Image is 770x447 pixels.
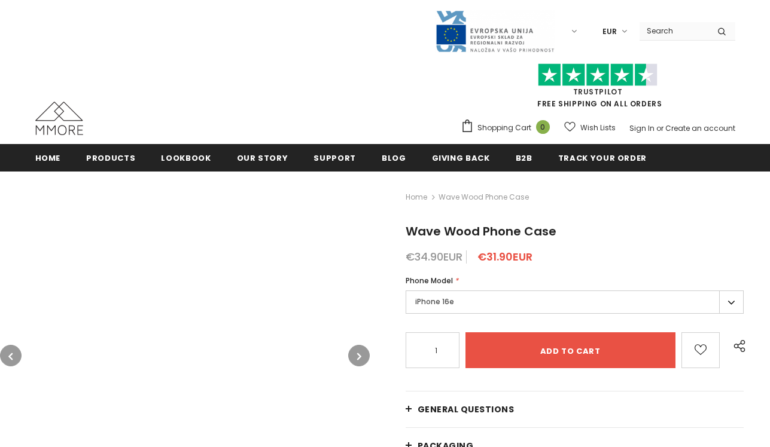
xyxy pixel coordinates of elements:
img: Trust Pilot Stars [538,63,658,87]
a: Home [35,144,61,171]
span: Wave Wood Phone Case [406,223,556,240]
a: Sign In [629,123,655,133]
a: Trustpilot [573,87,623,97]
span: Wish Lists [580,122,616,134]
span: Wave Wood Phone Case [439,190,529,204]
span: EUR [602,26,617,38]
span: General Questions [418,403,515,415]
span: 0 [536,120,550,134]
a: Lookbook [161,144,211,171]
span: FREE SHIPPING ON ALL ORDERS [461,69,735,109]
a: Products [86,144,135,171]
span: €34.90EUR [406,249,462,264]
span: Track your order [558,152,647,164]
a: support [314,144,356,171]
a: Javni Razpis [435,26,555,36]
span: Lookbook [161,152,211,164]
a: Blog [382,144,406,171]
input: Add to cart [465,332,675,368]
span: Products [86,152,135,164]
a: Wish Lists [564,117,616,138]
span: Home [35,152,61,164]
a: Track your order [558,144,647,171]
span: €31.90EUR [477,249,532,264]
a: Shopping Cart 0 [461,119,556,137]
span: support [314,152,356,164]
span: or [656,123,664,133]
span: Blog [382,152,406,164]
a: Home [406,190,427,204]
a: Create an account [665,123,735,133]
span: B2B [516,152,532,164]
span: Shopping Cart [477,122,531,134]
a: Giving back [432,144,490,171]
a: B2B [516,144,532,171]
input: Search Site [640,22,708,39]
span: Our Story [237,152,288,164]
img: MMORE Cases [35,102,83,135]
img: Javni Razpis [435,10,555,53]
a: General Questions [406,391,744,427]
span: Giving back [432,152,490,164]
label: iPhone 16e [406,290,744,314]
a: Our Story [237,144,288,171]
span: Phone Model [406,275,453,286]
